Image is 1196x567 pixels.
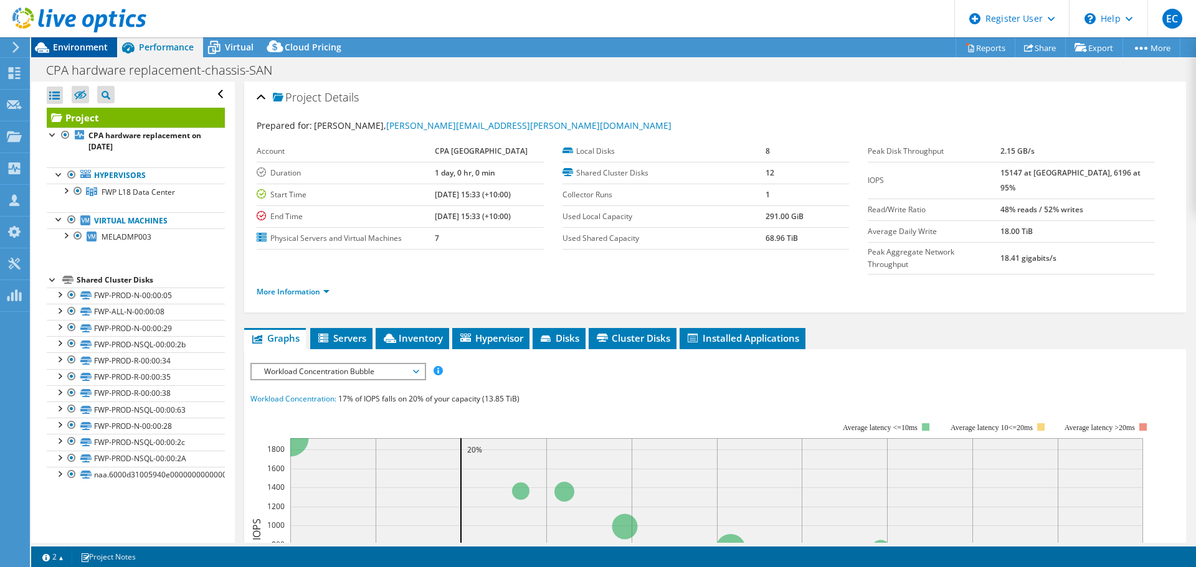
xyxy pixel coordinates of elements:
[250,518,263,540] text: IOPS
[1065,423,1135,432] text: Average latency >20ms
[435,233,439,243] b: 7
[47,467,225,483] a: naa.6000d31005940e00000000000000004f
[47,451,225,467] a: FWP-PROD-NSQL-00:00:2A
[868,204,1000,216] label: Read/Write Ratio
[562,145,766,157] label: Local Disks
[539,332,579,344] span: Disks
[102,232,151,242] span: MELADMP003
[139,41,194,53] span: Performance
[956,38,1015,57] a: Reports
[766,211,804,222] b: 291.00 GiB
[1000,146,1035,156] b: 2.15 GB/s
[267,463,285,474] text: 1600
[102,187,175,197] span: FWP L18 Data Center
[766,167,774,178] b: 12
[47,304,225,320] a: FWP-ALL-N-00:00:08
[868,246,1000,271] label: Peak Aggregate Network Throughput
[1065,38,1123,57] a: Export
[562,189,766,201] label: Collector Runs
[47,228,225,245] a: MELADMP003
[47,369,225,385] a: FWP-PROD-R-00:00:35
[47,288,225,304] a: FWP-PROD-N-00:00:05
[868,174,1000,187] label: IOPS
[47,128,225,155] a: CPA hardware replacement on [DATE]
[325,90,359,105] span: Details
[951,423,1033,432] tspan: Average latency 10<=20ms
[1084,13,1096,24] svg: \n
[1000,226,1033,237] b: 18.00 TiB
[386,119,672,131] a: [PERSON_NAME][EMAIL_ADDRESS][PERSON_NAME][DOMAIN_NAME]
[257,189,434,201] label: Start Time
[47,352,225,368] a: FWP-PROD-R-00:00:34
[267,501,285,512] text: 1200
[88,130,201,152] b: CPA hardware replacement on [DATE]
[595,332,670,344] span: Cluster Disks
[435,211,511,222] b: [DATE] 15:33 (+10:00)
[47,212,225,228] a: Virtual Machines
[267,520,285,530] text: 1000
[562,232,766,245] label: Used Shared Capacity
[47,108,225,128] a: Project
[47,320,225,336] a: FWP-PROD-N-00:00:29
[686,332,799,344] span: Installed Applications
[766,233,798,243] b: 68.96 TiB
[316,332,366,344] span: Servers
[257,119,312,131] label: Prepared for:
[257,286,330,297] a: More Information
[435,146,528,156] b: CPA [GEOGRAPHIC_DATA]
[250,393,336,404] span: Workload Concentration:
[257,210,434,223] label: End Time
[285,41,341,53] span: Cloud Pricing
[40,63,292,77] h1: CPA hardware replacement-chassis-SAN
[435,189,511,200] b: [DATE] 15:33 (+10:00)
[47,434,225,450] a: FWP-PROD-NSQL-00:00:2c
[250,332,300,344] span: Graphs
[272,539,285,550] text: 800
[257,145,434,157] label: Account
[314,119,672,131] span: [PERSON_NAME],
[1122,38,1180,57] a: More
[267,482,285,492] text: 1400
[47,418,225,434] a: FWP-PROD-N-00:00:28
[562,210,766,223] label: Used Local Capacity
[766,189,770,200] b: 1
[868,225,1000,238] label: Average Daily Write
[1015,38,1066,57] a: Share
[382,332,443,344] span: Inventory
[766,146,770,156] b: 8
[53,41,108,53] span: Environment
[47,167,225,184] a: Hypervisors
[562,167,766,179] label: Shared Cluster Disks
[258,364,418,379] span: Workload Concentration Bubble
[34,549,72,565] a: 2
[77,273,225,288] div: Shared Cluster Disks
[225,41,254,53] span: Virtual
[47,336,225,352] a: FWP-PROD-NSQL-00:00:2b
[458,332,523,344] span: Hypervisor
[72,549,145,565] a: Project Notes
[257,167,434,179] label: Duration
[1162,9,1182,29] span: EC
[435,167,495,178] b: 1 day, 0 hr, 0 min
[257,232,434,245] label: Physical Servers and Virtual Machines
[868,145,1000,157] label: Peak Disk Throughput
[843,423,918,432] tspan: Average latency <=10ms
[1000,204,1083,215] b: 48% reads / 52% writes
[47,401,225,418] a: FWP-PROD-NSQL-00:00:63
[47,184,225,200] a: FWP L18 Data Center
[273,91,321,104] span: Project
[1000,253,1056,263] b: 18.41 gigabits/s
[1000,167,1141,193] b: 15147 at [GEOGRAPHIC_DATA], 6196 at 95%
[467,444,482,455] text: 20%
[267,444,285,454] text: 1800
[47,385,225,401] a: FWP-PROD-R-00:00:38
[338,393,520,404] span: 17% of IOPS falls on 20% of your capacity (13.85 TiB)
